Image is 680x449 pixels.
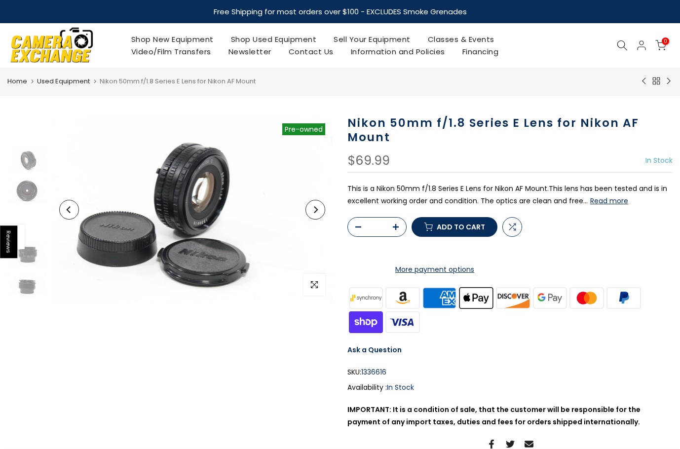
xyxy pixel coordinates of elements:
[645,155,673,165] span: In Stock
[437,224,485,230] span: Add to cart
[100,76,256,86] span: Nikon 50mm f/1.8 Series E Lens for Nikon AF Mount
[59,200,79,220] button: Previous
[412,217,497,237] button: Add to cart
[347,183,673,207] p: This is a Nikon 50mm f/1.8 Series E Lens for Nikon AF Mount.This lens has been tested and is in e...
[347,310,384,334] img: shopify pay
[214,6,467,17] strong: Free Shipping for most orders over $100 - EXCLUDES Smoke Grenades
[347,366,673,378] div: SKU:
[531,286,568,310] img: google pay
[458,286,495,310] img: apple pay
[347,286,384,310] img: synchrony
[662,37,669,45] span: 0
[325,33,419,45] a: Sell Your Equipment
[347,345,402,355] a: Ask a Question
[305,200,325,220] button: Next
[655,40,666,51] a: 0
[37,76,90,86] a: Used Equipment
[342,45,453,58] a: Information and Policies
[347,116,673,145] h1: Nikon 50mm f/1.8 Series E Lens for Nikon AF Mount
[7,76,27,86] a: Home
[419,33,503,45] a: Classes & Events
[220,45,280,58] a: Newsletter
[590,196,628,205] button: Read more
[421,286,458,310] img: american express
[568,286,605,310] img: master
[605,286,642,310] img: paypal
[384,310,421,334] img: visa
[122,45,220,58] a: Video/Film Transfers
[222,33,325,45] a: Shop Used Equipment
[347,381,673,394] div: Availability :
[361,366,386,378] span: 1336616
[387,382,414,392] span: In Stock
[122,33,222,45] a: Shop New Equipment
[347,263,522,276] a: More payment options
[347,405,641,427] strong: IMPORTANT: It is a condition of sale, that the customer will be responsible for the payment of an...
[280,45,342,58] a: Contact Us
[347,154,390,167] div: $69.99
[495,286,532,310] img: discover
[453,45,507,58] a: Financing
[384,286,421,310] img: amazon payments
